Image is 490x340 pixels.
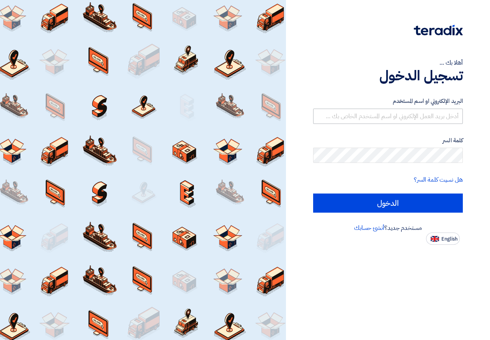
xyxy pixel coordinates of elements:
[313,194,463,213] input: الدخول
[431,236,439,242] img: en-US.png
[441,236,457,242] span: English
[313,136,463,145] label: كلمة السر
[414,25,463,36] img: Teradix logo
[313,58,463,67] div: أهلا بك ...
[313,97,463,106] label: البريد الإلكتروني او اسم المستخدم
[313,223,463,233] div: مستخدم جديد؟
[426,233,460,245] button: English
[414,175,463,184] a: هل نسيت كلمة السر؟
[313,109,463,124] input: أدخل بريد العمل الإلكتروني او اسم المستخدم الخاص بك ...
[354,223,384,233] a: أنشئ حسابك
[313,67,463,84] h1: تسجيل الدخول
